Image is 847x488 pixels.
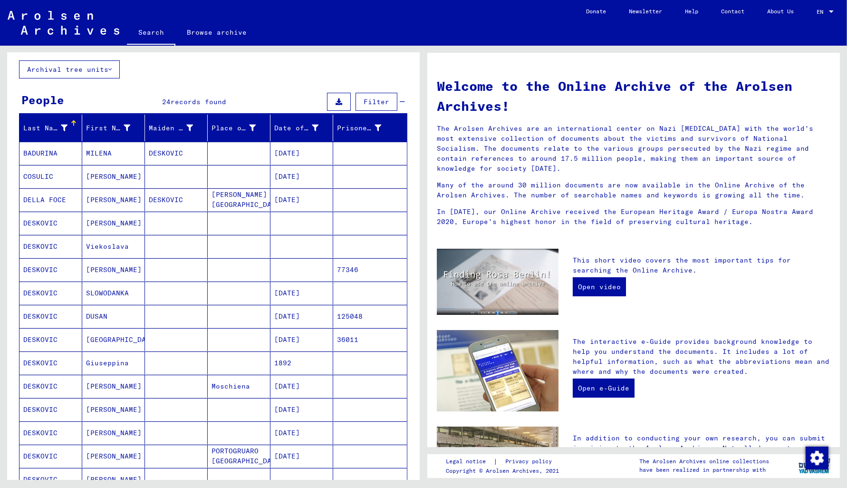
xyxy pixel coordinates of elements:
div: Date of Birth [274,123,318,133]
div: Maiden Name [149,120,207,136]
mat-cell: [DATE] [270,282,333,304]
span: 24 [163,98,171,106]
mat-cell: COSULIC [19,165,82,188]
mat-cell: DUSAN [82,305,145,328]
mat-cell: [PERSON_NAME] [82,258,145,281]
div: Date of Birth [274,120,333,136]
mat-cell: Giuseppina [82,351,145,374]
mat-cell: [DATE] [270,165,333,188]
mat-header-cell: Date of Birth [270,115,333,141]
span: records found [171,98,227,106]
a: Legal notice [446,457,493,467]
mat-header-cell: Place of Birth [208,115,270,141]
p: Many of the around 30 million documents are now available in the Online Archive of the Arolsen Ar... [437,180,830,200]
a: Search [127,21,175,46]
img: Arolsen_neg.svg [8,11,119,35]
mat-cell: DESKOVIC [145,142,208,165]
mat-cell: DESKOVIC [19,375,82,398]
button: Filter [356,93,397,111]
div: Maiden Name [149,123,193,133]
mat-header-cell: Last Name [19,115,82,141]
mat-cell: [PERSON_NAME] [82,421,145,444]
mat-cell: DESKOVIC [19,398,82,421]
mat-cell: DESKOVIC [145,188,208,211]
p: In [DATE], our Online Archive received the European Heritage Award / Europa Nostra Award 2020, Eu... [437,207,830,227]
mat-cell: 125048 [333,305,407,328]
a: Browse archive [175,21,258,44]
mat-cell: [DATE] [270,142,333,165]
mat-cell: DESKOVIC [19,445,82,468]
p: The Arolsen Archives online collections [639,457,769,466]
mat-cell: [DATE] [270,445,333,468]
mat-cell: DESKOVIC [19,305,82,328]
mat-cell: DESKOVIC [19,328,82,351]
mat-cell: [DATE] [270,421,333,444]
div: First Name [86,120,144,136]
mat-cell: PORTOGRUARO [GEOGRAPHIC_DATA] [208,445,270,468]
mat-cell: DESKOVIC [19,258,82,281]
p: This short video covers the most important tips for searching the Online Archive. [573,255,830,275]
mat-cell: [DATE] [270,375,333,398]
mat-cell: BADURINA [19,142,82,165]
div: Last Name [23,120,82,136]
mat-cell: Viekoslava [82,235,145,258]
mat-cell: [PERSON_NAME] [82,398,145,421]
div: People [21,91,64,108]
a: Privacy policy [498,457,563,467]
div: Prisoner # [337,120,395,136]
mat-cell: DESKOVIC [19,235,82,258]
span: Filter [364,98,389,106]
mat-cell: DESKOVIC [19,351,82,374]
mat-cell: [GEOGRAPHIC_DATA] [82,328,145,351]
mat-cell: [PERSON_NAME] [82,212,145,234]
mat-header-cell: Maiden Name [145,115,208,141]
img: video.jpg [437,249,558,315]
mat-cell: 77346 [333,258,407,281]
mat-cell: DELLA FOCE [19,188,82,211]
mat-cell: [PERSON_NAME] [82,165,145,188]
mat-cell: [PERSON_NAME] [82,375,145,398]
p: have been realized in partnership with [639,466,769,474]
div: Last Name [23,123,67,133]
mat-cell: SLOWODANKA [82,282,145,304]
div: Prisoner # [337,123,381,133]
img: yv_logo.png [797,454,832,478]
mat-cell: [PERSON_NAME] [GEOGRAPHIC_DATA] [208,188,270,211]
p: The interactive e-Guide provides background knowledge to help you understand the documents. It in... [573,337,830,377]
a: Open video [573,277,626,296]
mat-header-cell: Prisoner # [333,115,407,141]
img: eguide.jpg [437,330,558,411]
h1: Welcome to the Online Archive of the Arolsen Archives! [437,76,830,116]
p: Copyright © Arolsen Archives, 2021 [446,467,563,475]
div: Place of Birth [212,120,270,136]
mat-cell: DESKOVIC [19,212,82,234]
mat-cell: [DATE] [270,398,333,421]
mat-cell: [PERSON_NAME] [82,445,145,468]
mat-header-cell: First Name [82,115,145,141]
mat-cell: 36011 [333,328,407,351]
mat-cell: [PERSON_NAME] [82,188,145,211]
img: Change consent [806,447,828,469]
span: EN [817,9,827,15]
button: Archival tree units [19,60,120,78]
mat-cell: 1892 [270,351,333,374]
mat-cell: [DATE] [270,188,333,211]
mat-cell: DESKOVIC [19,421,82,444]
mat-cell: Moschiena [208,375,270,398]
div: Place of Birth [212,123,256,133]
mat-cell: MILENA [82,142,145,165]
mat-cell: [DATE] [270,305,333,328]
div: | [446,457,563,467]
mat-cell: [DATE] [270,328,333,351]
p: In addition to conducting your own research, you can submit inquiries to the Arolsen Archives. No... [573,433,830,483]
a: Open e-Guide [573,379,635,398]
p: The Arolsen Archives are an international center on Nazi [MEDICAL_DATA] with the world’s most ext... [437,124,830,174]
mat-cell: DESKOVIC [19,282,82,304]
div: First Name [86,123,130,133]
